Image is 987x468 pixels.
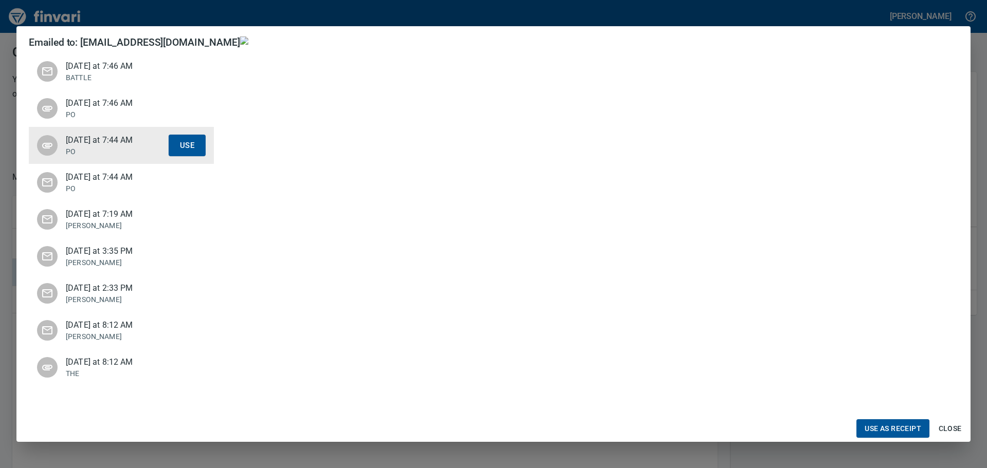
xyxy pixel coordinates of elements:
span: [DATE] at 7:19 AM [66,208,169,220]
p: [PERSON_NAME] [66,294,169,305]
span: [DATE] at 8:12 AM [66,319,169,331]
p: BATTLE [66,72,169,83]
div: [DATE] at 7:46 AMPO [29,90,214,127]
div: [DATE] at 8:12 AMTHE [29,349,214,386]
span: [DATE] at 7:44 AM [66,171,169,183]
span: [DATE] at 2:33 PM [66,282,169,294]
button: Use [169,135,206,156]
button: Close [934,419,966,438]
span: [DATE] at 7:46 AM [66,60,169,72]
span: Use as Receipt [865,422,921,435]
p: [PERSON_NAME] [66,220,169,231]
div: [DATE] at 7:46 AMBATTLE [29,53,214,90]
p: PO [66,183,169,194]
img: receipts%2Ftapani%2F2025-09-22%2FNEsw9X4wyyOGIebisYSa9hDywWp2__f002416sCBsBLKPZXWn3b_1.jpg [240,36,958,45]
div: [DATE] at 3:35 PM[PERSON_NAME] [29,238,214,275]
h4: Emailed to: [EMAIL_ADDRESS][DOMAIN_NAME] [29,36,240,49]
div: [DATE] at 7:44 AMPO [29,164,214,201]
span: Close [938,422,962,435]
span: [DATE] at 3:35 PM [66,245,169,257]
span: Use [180,139,194,152]
div: [DATE] at 2:33 PM[PERSON_NAME] [29,275,214,312]
button: Use as Receipt [856,419,929,438]
p: [PERSON_NAME] [66,331,169,342]
p: PO [66,109,169,120]
div: [DATE] at 8:12 AM[PERSON_NAME] [29,312,214,349]
span: [DATE] at 7:46 AM [66,97,169,109]
p: [PERSON_NAME] [66,257,169,268]
span: [DATE] at 8:12 AM [66,356,169,368]
div: [DATE] at 7:19 AM[PERSON_NAME] [29,201,214,238]
p: THE [66,368,169,379]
